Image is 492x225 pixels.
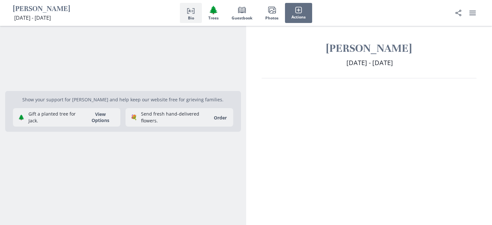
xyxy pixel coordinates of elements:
[180,3,202,23] button: Bio
[285,3,312,23] button: Actions
[14,14,51,21] span: [DATE] - [DATE]
[210,115,231,121] a: Order
[452,6,465,19] button: Share Obituary
[225,3,259,23] button: Guestbook
[13,96,233,103] p: Show your support for [PERSON_NAME] and help keep our website free for grieving families.
[188,16,194,20] span: Bio
[208,16,219,20] span: Trees
[291,15,306,19] span: Actions
[202,3,225,23] button: Trees
[13,4,70,14] h1: [PERSON_NAME]
[232,16,252,20] span: Guestbook
[209,5,218,15] span: Tree
[466,6,479,19] button: user menu
[346,58,393,67] span: [DATE] - [DATE]
[262,41,477,55] h1: [PERSON_NAME]
[259,3,285,23] button: Photos
[265,16,279,20] span: Photos
[83,111,118,123] button: View Options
